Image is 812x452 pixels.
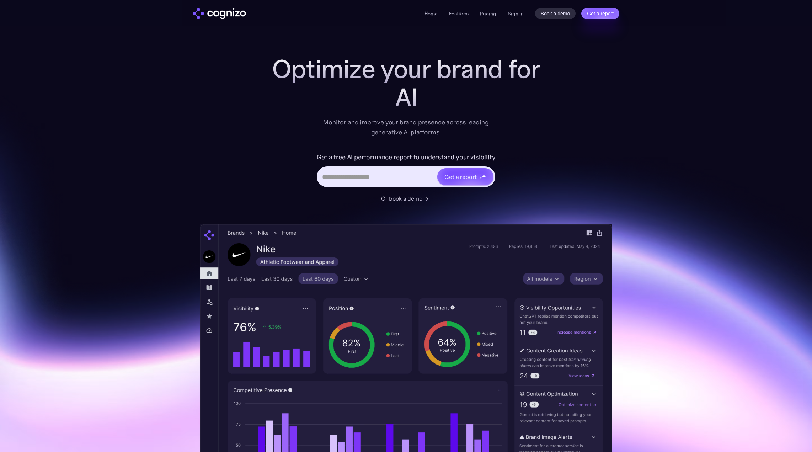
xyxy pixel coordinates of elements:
a: Get a report [581,8,619,19]
a: Pricing [480,10,496,17]
a: Book a demo [535,8,576,19]
a: Features [449,10,469,17]
a: home [193,8,246,19]
form: Hero URL Input Form [317,151,496,191]
div: Get a report [444,172,476,181]
img: star [480,174,481,175]
label: Get a free AI performance report to understand your visibility [317,151,496,163]
a: Get a reportstarstarstar [437,167,494,186]
img: star [481,174,486,179]
div: Or book a demo [381,194,422,203]
a: Home [424,10,438,17]
a: Or book a demo [381,194,431,203]
img: cognizo logo [193,8,246,19]
a: Sign in [508,9,524,18]
div: AI [264,83,548,112]
img: star [480,177,482,179]
div: Monitor and improve your brand presence across leading generative AI platforms. [319,117,493,137]
h1: Optimize your brand for [264,55,548,83]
